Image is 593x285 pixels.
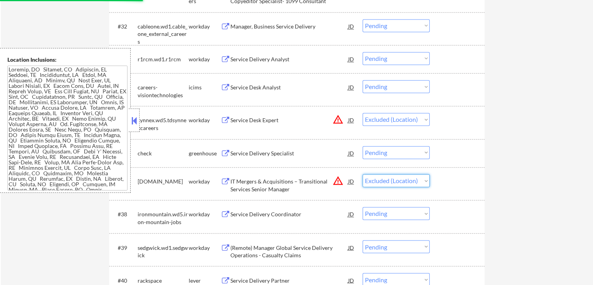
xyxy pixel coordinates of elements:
[230,55,348,63] div: Service Delivery Analyst
[138,210,189,226] div: ironmountain.wd5.iron-mountain-jobs
[189,210,221,218] div: workday
[189,150,221,157] div: greenhouse
[138,276,189,284] div: rackspace
[347,207,355,221] div: JD
[230,116,348,124] div: Service Desk Expert
[347,19,355,33] div: JD
[230,23,348,30] div: Manager, Business Service Delivery
[138,84,189,99] div: careers-visiontechnologies
[347,174,355,188] div: JD
[333,175,343,186] button: warning_amber
[230,84,348,91] div: Service Desk Analyst
[189,276,221,284] div: lever
[138,150,189,157] div: check
[118,244,131,251] div: #39
[138,55,189,63] div: r1rcm.wd1.r1rcm
[230,210,348,218] div: Service Delivery Coordinator
[333,114,343,125] button: warning_amber
[347,113,355,127] div: JD
[118,23,131,30] div: #32
[189,55,221,63] div: workday
[230,150,348,157] div: Service Delivery Specialist
[138,178,189,185] div: [DOMAIN_NAME]
[230,178,348,193] div: IT Mergers & Acquisitions – Transitional Services Senior Manager
[230,276,348,284] div: Service Delivery Partner
[347,80,355,94] div: JD
[138,23,189,46] div: cableone.wd1.cable_one_external_careers
[138,116,189,132] div: synnex.wd5.tdsynnexcareers
[230,244,348,259] div: (Remote) Manager Global Service Delivery Operations - Casualty Claims
[118,276,131,284] div: #40
[7,56,127,64] div: Location Inclusions:
[347,146,355,160] div: JD
[347,240,355,254] div: JD
[138,244,189,259] div: sedgwick.wd1.sedgwick
[189,116,221,124] div: workday
[118,210,131,218] div: #38
[189,178,221,185] div: workday
[189,23,221,30] div: workday
[347,52,355,66] div: JD
[189,84,221,91] div: icims
[189,244,221,251] div: workday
